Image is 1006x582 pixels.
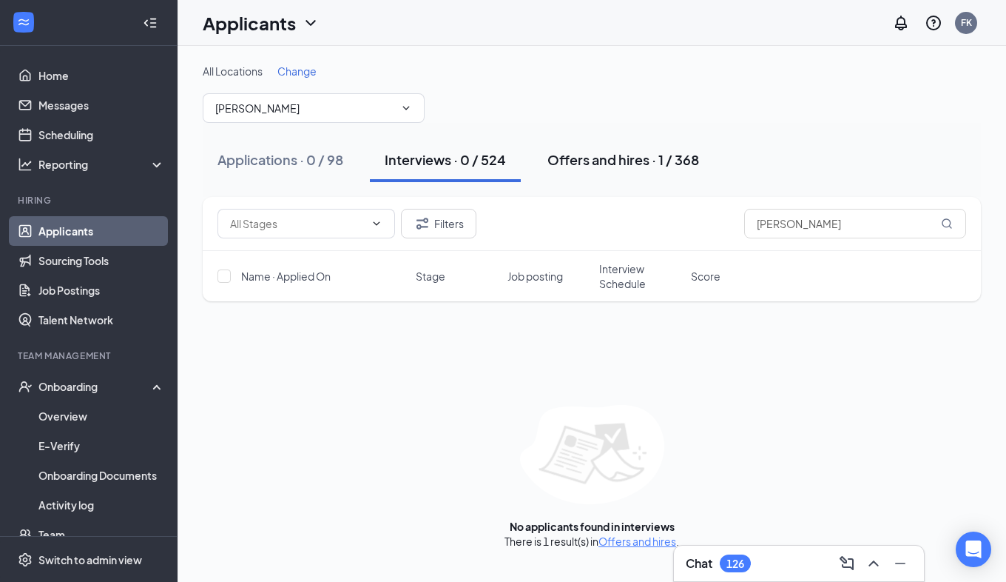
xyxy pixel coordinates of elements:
a: Onboarding Documents [38,461,165,490]
svg: ChevronDown [400,102,412,114]
div: 126 [726,558,744,570]
svg: Settings [18,552,33,567]
svg: Collapse [143,16,158,30]
svg: MagnifyingGlass [941,218,953,230]
div: Team Management [18,349,162,362]
button: Minimize [888,552,912,575]
button: Filter Filters [401,209,476,238]
div: Hiring [18,194,162,207]
button: ComposeMessage [835,552,859,575]
div: FK [961,16,972,29]
span: Score [691,269,720,284]
span: Change [277,64,317,78]
svg: Notifications [892,14,910,32]
a: Team [38,520,165,549]
a: Messages [38,90,165,120]
a: Job Postings [38,275,165,305]
a: Overview [38,401,165,431]
svg: WorkstreamLogo [16,15,31,30]
span: Interview Schedule [599,261,682,291]
a: Talent Network [38,305,165,335]
svg: Filter [413,215,431,233]
div: No applicants found in interviews [510,519,675,534]
div: Reporting [38,157,166,172]
div: Applications · 0 / 98 [217,150,343,169]
h3: Chat [686,555,712,572]
input: Search in interviews [744,209,966,238]
span: Name · Applied On [241,269,331,284]
div: Offers and hires · 1 / 368 [547,150,699,169]
a: Activity log [38,490,165,520]
svg: Analysis [18,157,33,172]
svg: ChevronUp [865,555,882,572]
div: Onboarding [38,379,152,394]
div: Interviews · 0 / 524 [385,150,506,169]
span: All Locations [203,64,263,78]
svg: ChevronDown [302,14,320,32]
img: empty-state [520,405,664,504]
input: All Job Postings [215,100,394,116]
svg: UserCheck [18,379,33,394]
a: Home [38,61,165,90]
div: Open Intercom Messenger [956,532,991,567]
svg: QuestionInfo [925,14,942,32]
input: All Stages [230,215,365,232]
svg: ChevronDown [371,218,382,230]
div: There is 1 result(s) in . [504,534,679,549]
span: Job posting [507,269,563,284]
svg: ComposeMessage [838,555,856,572]
div: Switch to admin view [38,552,142,567]
button: ChevronUp [862,552,885,575]
a: Offers and hires [598,535,676,548]
h1: Applicants [203,10,296,36]
a: Scheduling [38,120,165,150]
a: Sourcing Tools [38,246,165,275]
span: Stage [416,269,445,284]
a: E-Verify [38,431,165,461]
svg: Minimize [891,555,909,572]
a: Applicants [38,216,165,246]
